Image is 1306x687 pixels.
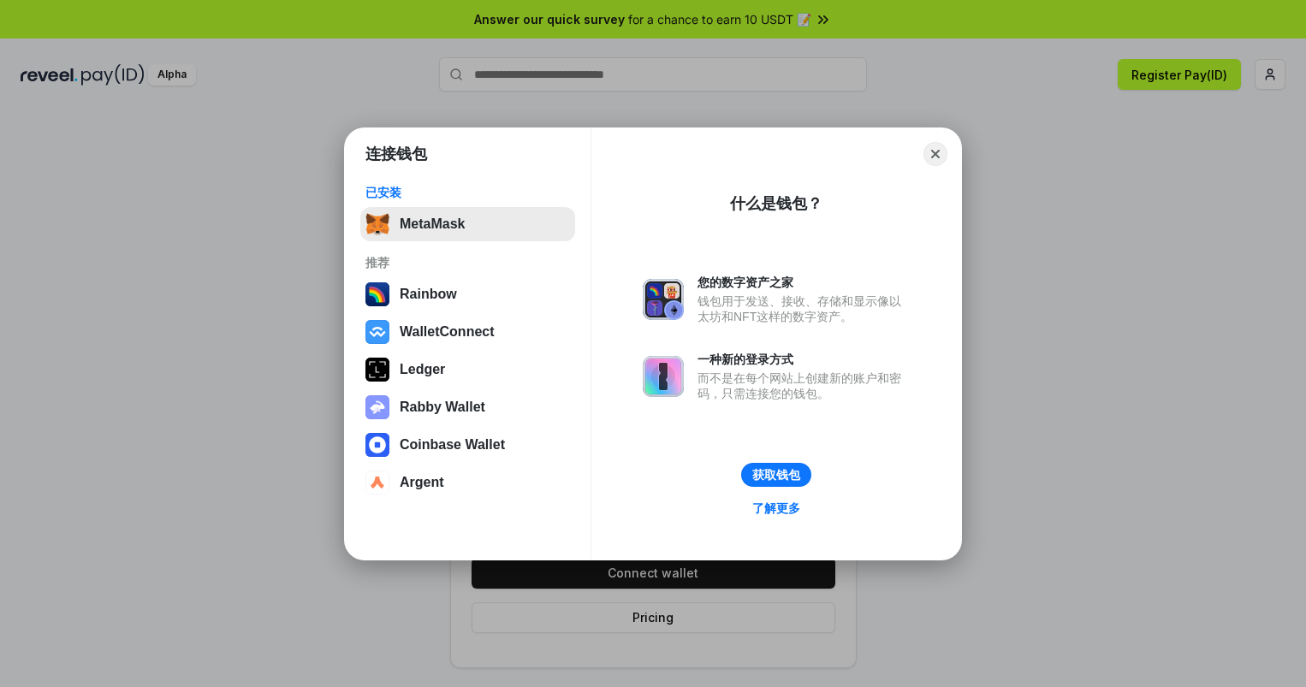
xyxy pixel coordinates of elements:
div: 获取钱包 [752,467,800,483]
button: 获取钱包 [741,463,811,487]
img: svg+xml,%3Csvg%20xmlns%3D%22http%3A%2F%2Fwww.w3.org%2F2000%2Fsvg%22%20fill%3D%22none%22%20viewBox... [643,356,684,397]
div: 钱包用于发送、接收、存储和显示像以太坊和NFT这样的数字资产。 [698,293,910,324]
img: svg+xml,%3Csvg%20xmlns%3D%22http%3A%2F%2Fwww.w3.org%2F2000%2Fsvg%22%20fill%3D%22none%22%20viewBox... [643,279,684,320]
div: 了解更多 [752,500,800,516]
button: MetaMask [360,207,575,241]
div: Argent [400,475,444,490]
img: svg+xml,%3Csvg%20width%3D%22120%22%20height%3D%22120%22%20viewBox%3D%220%200%20120%20120%22%20fil... [365,282,389,306]
div: MetaMask [400,216,465,232]
button: Rabby Wallet [360,390,575,424]
button: Argent [360,465,575,500]
div: Rabby Wallet [400,400,485,415]
button: Close [923,142,947,166]
img: svg+xml,%3Csvg%20width%3D%2228%22%20height%3D%2228%22%20viewBox%3D%220%200%2028%2028%22%20fill%3D... [365,433,389,457]
img: svg+xml,%3Csvg%20xmlns%3D%22http%3A%2F%2Fwww.w3.org%2F2000%2Fsvg%22%20fill%3D%22none%22%20viewBox... [365,395,389,419]
a: 了解更多 [742,497,810,519]
div: 一种新的登录方式 [698,352,910,367]
div: 推荐 [365,255,570,270]
div: 已安装 [365,185,570,200]
button: Ledger [360,352,575,387]
h1: 连接钱包 [365,144,427,164]
button: Rainbow [360,277,575,311]
div: Coinbase Wallet [400,437,505,453]
img: svg+xml,%3Csvg%20width%3D%2228%22%20height%3D%2228%22%20viewBox%3D%220%200%2028%2028%22%20fill%3D... [365,471,389,495]
div: Ledger [400,362,445,377]
button: Coinbase Wallet [360,428,575,462]
div: 什么是钱包？ [730,193,822,214]
div: WalletConnect [400,324,495,340]
button: WalletConnect [360,315,575,349]
img: svg+xml,%3Csvg%20fill%3D%22none%22%20height%3D%2233%22%20viewBox%3D%220%200%2035%2033%22%20width%... [365,212,389,236]
div: Rainbow [400,287,457,302]
img: svg+xml,%3Csvg%20width%3D%2228%22%20height%3D%2228%22%20viewBox%3D%220%200%2028%2028%22%20fill%3D... [365,320,389,344]
div: 而不是在每个网站上创建新的账户和密码，只需连接您的钱包。 [698,370,910,401]
img: svg+xml,%3Csvg%20xmlns%3D%22http%3A%2F%2Fwww.w3.org%2F2000%2Fsvg%22%20width%3D%2228%22%20height%3... [365,358,389,382]
div: 您的数字资产之家 [698,275,910,290]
